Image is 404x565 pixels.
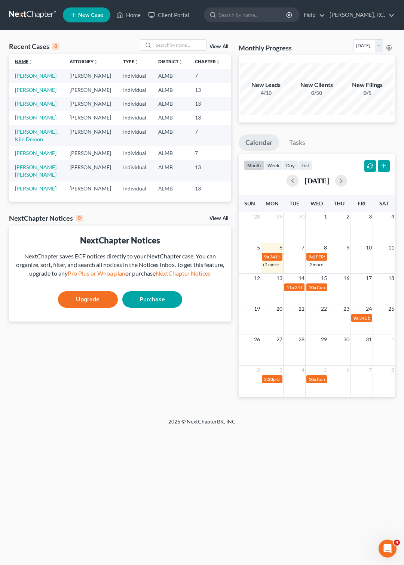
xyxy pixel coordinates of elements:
span: 16 [343,274,350,283]
button: list [298,160,312,170]
a: [PERSON_NAME] [15,185,56,192]
td: 7 [189,125,226,146]
span: 30 [298,212,305,221]
td: 13 [189,111,226,125]
div: NextChapter saves ECF notices directly to your NextChapter case. You can organize, sort, filter, ... [15,252,225,278]
span: 20 [276,304,283,313]
span: 9a [264,254,269,260]
td: ALMB [152,83,189,97]
span: 13 [276,274,283,283]
a: Districtunfold_more [158,59,183,64]
a: Typeunfold_more [123,59,139,64]
td: ALMB [152,111,189,125]
td: Individual [117,146,152,160]
td: 25-32333 [226,69,262,83]
td: 7 [189,146,226,160]
td: Individual [117,83,152,97]
input: Search by name... [219,8,287,22]
td: ALMB [152,97,189,111]
a: [PERSON_NAME] [15,72,56,79]
span: 10a [309,376,316,382]
i: unfold_more [94,60,98,64]
td: Individual [117,69,152,83]
td: Individual [117,125,152,146]
span: 3 [368,212,373,221]
span: 24 [365,304,373,313]
span: 4 [301,366,305,375]
div: New Leads [240,81,292,89]
span: Tue [290,200,299,207]
a: +2 more [307,262,323,267]
a: View All [209,44,228,49]
a: Attorneyunfold_more [70,59,98,64]
span: New Case [78,12,103,18]
i: unfold_more [134,60,139,64]
span: Fri [358,200,365,207]
span: Thu [334,200,345,207]
a: [PERSON_NAME] [15,100,56,107]
span: 341 by ZOOM [359,315,387,321]
a: Purchase [122,291,182,308]
span: Wed [310,200,323,207]
div: New Clients [291,81,343,89]
div: 2025 © NextChapterBK, INC [22,418,382,431]
td: 7 [189,69,226,83]
td: Individual [117,160,152,181]
span: 27 [276,335,283,344]
span: 341 by Zoom [295,285,321,290]
span: 2:30p [264,376,276,382]
div: 8 [52,43,59,50]
span: 9a [309,254,313,260]
span: 6 [346,366,350,375]
span: 28 [298,335,305,344]
div: NextChapter Notices [15,235,225,246]
div: New Filings [341,81,394,89]
td: ALMB [152,146,189,160]
td: ALMB [152,181,189,195]
td: 13 [189,83,226,97]
div: NextChapter Notices [9,214,83,223]
span: 11a [287,285,294,290]
a: Chapterunfold_more [195,59,220,64]
td: 13 [189,160,226,181]
span: Mon [266,200,279,207]
span: 19 [253,304,261,313]
a: [PERSON_NAME], [PERSON_NAME] [15,164,58,178]
a: Pro Plus or Whoa plan [68,270,125,277]
span: 1 [391,335,395,344]
td: [PERSON_NAME] [64,97,117,111]
input: Search by name... [154,40,206,50]
a: [PERSON_NAME], P.C. [326,8,395,22]
span: 26 [253,335,261,344]
span: 1 [323,212,328,221]
span: 11 [388,243,395,252]
td: [PERSON_NAME] [64,83,117,97]
span: Sat [379,200,389,207]
span: 4 [394,540,400,546]
td: [PERSON_NAME] [64,125,117,146]
td: ALMB [152,125,189,146]
span: 10a [309,285,316,290]
span: 22 [320,304,328,313]
span: 7 [368,366,373,375]
span: 15 [320,274,328,283]
button: week [264,160,283,170]
a: Client Portal [144,8,193,22]
td: ALMB [152,160,189,181]
td: 25-31953 [226,83,262,97]
a: Calendar [239,134,279,151]
a: [PERSON_NAME] [15,114,56,121]
span: Cont 341 [PERSON_NAME] [276,376,331,382]
td: 13 [189,181,226,195]
span: 7 [301,243,305,252]
span: 12 [253,274,261,283]
div: 4/10 [240,89,292,97]
a: Home [113,8,144,22]
div: 0/5 [341,89,394,97]
div: Recent Cases [9,42,59,51]
a: View All [209,216,228,221]
span: 8 [391,366,395,375]
i: unfold_more [178,60,183,64]
i: unfold_more [216,60,220,64]
div: 0 [76,215,83,221]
